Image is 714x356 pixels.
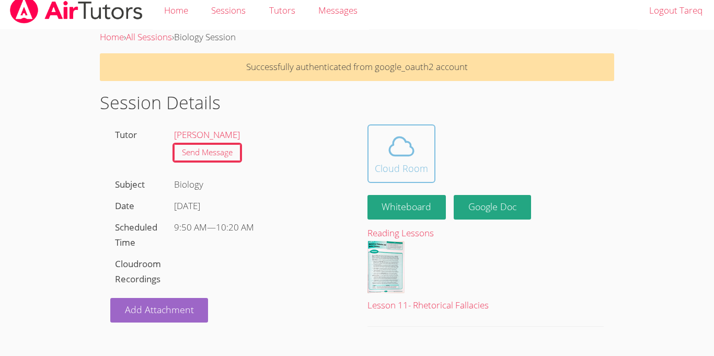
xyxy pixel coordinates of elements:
[174,221,207,233] span: 9:50 AM
[367,241,405,293] img: Lesson%2011-Rhetorical%20Fallacies.pdf
[169,174,347,196] div: Biology
[367,124,435,183] button: Cloud Room
[174,144,240,162] a: Send Message
[454,195,531,220] a: Google Doc
[174,31,236,43] span: Biology Session
[115,221,157,248] label: Scheduled Time
[174,199,342,214] div: [DATE]
[367,226,604,313] a: Reading LessonsLesson 11- Rhetorical Fallacies
[100,53,614,81] p: Successfully authenticated from google_oauth2 account
[115,258,161,285] label: Cloudroom Recordings
[126,31,172,43] a: All Sessions
[367,195,446,220] button: Whiteboard
[100,30,614,45] div: › ›
[100,89,614,116] h1: Session Details
[367,298,604,313] div: Lesson 11- Rhetorical Fallacies
[216,221,254,233] span: 10:20 AM
[174,129,240,141] a: [PERSON_NAME]
[174,220,342,235] div: —
[115,178,145,190] label: Subject
[367,226,604,241] div: Reading Lessons
[100,31,124,43] a: Home
[115,129,137,141] label: Tutor
[318,4,358,16] span: Messages
[375,161,428,176] div: Cloud Room
[110,298,209,323] a: Add Attachment
[115,200,134,212] label: Date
